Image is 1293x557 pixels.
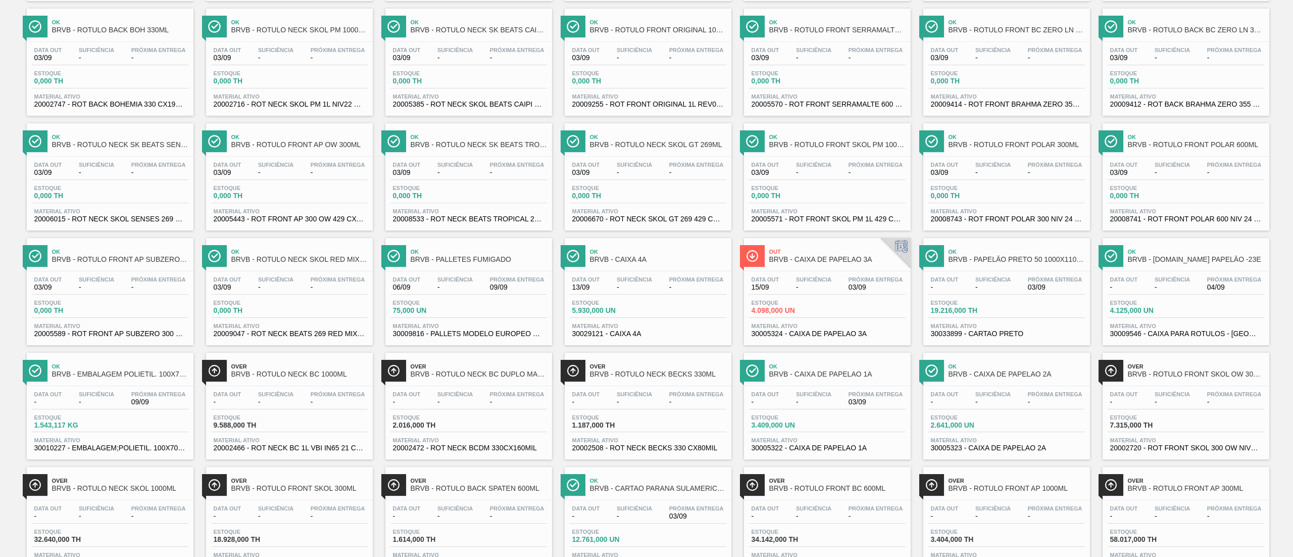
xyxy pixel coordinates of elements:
span: Material ativo [931,94,1082,100]
span: BRVB - RÓTULO FRONT POLAR 300ML [949,141,1085,149]
span: Suficiência [975,47,1011,53]
img: Ícone [208,250,221,262]
span: - [311,54,365,62]
span: Estoque [931,70,1002,76]
span: Próxima Entrega [490,47,544,53]
span: Ok [769,134,906,140]
span: Material ativo [34,94,186,100]
span: - [1155,54,1190,62]
a: ÍconeOkBRVB - PAPELÃO PRETO 50 1000X1100MMData out-Suficiência-Próxima Entrega03/09Estoque19.216,... [916,230,1095,345]
span: 03/09 [214,54,241,62]
span: Estoque [572,300,643,306]
span: BRVB - RÓTULO NECK SK BEATS SENSES LN 269ML [52,141,188,149]
span: 0,000 TH [34,77,105,85]
span: Suficiência [258,162,293,168]
span: Suficiência [437,276,473,283]
span: 75,000 UN [393,307,464,314]
span: 20005443 - ROT FRONT AP 300 OW 429 CX96MIL [214,215,365,223]
span: Suficiência [79,47,114,53]
span: Data out [393,47,421,53]
img: Ícone [567,135,579,148]
span: - [796,54,831,62]
span: 20008533 - ROT NECK BEATS TROPICAL 269 CX72MIL [393,215,544,223]
span: 20009047 - ROT NECK BEATS 269 RED MIX CX72MIL [214,330,365,338]
span: 30033899 - CARTAO PRETO [931,330,1082,338]
span: Ok [52,19,188,25]
a: ÍconeOverBRVB - RÓTULO NECK BC DUPLO MALTE 330MLData out-Suficiência-Próxima Entrega-Estoque2.016... [378,345,557,460]
span: 20002747 - ROT BACK BOHEMIA 330 CX192MIL [34,101,186,108]
a: ÍconeOkBRVB - RÓTULO NECK SKOL RED MIX 269MLData out03/09Suficiência-Próxima Entrega-Estoque0,000... [198,230,378,345]
span: Data out [214,276,241,283]
span: - [490,169,544,176]
span: Próxima Entrega [311,162,365,168]
img: Ícone [746,20,759,33]
span: Estoque [572,185,643,191]
span: Data out [34,276,62,283]
span: Material ativo [393,94,544,100]
span: Data out [34,47,62,53]
span: 5.930,000 UN [572,307,643,314]
span: Suficiência [1155,276,1190,283]
a: ÍconeOkBRVB - RÓTULO NECK SKOL PM 1000MLData out03/09Suficiência-Próxima Entrega-Estoque0,000 THM... [198,1,378,116]
img: Ícone [29,20,41,33]
span: 03/09 [572,169,600,176]
span: Data out [393,162,421,168]
img: Ícone [387,250,400,262]
span: Suficiência [437,47,473,53]
span: Material ativo [931,323,1082,329]
span: Data out [931,47,959,53]
span: Material ativo [34,323,186,329]
a: ÍconeOkBRVB - RÓTULO FRONT SKOL PM 1000MLData out03/09Suficiência-Próxima Entrega-Estoque0,000 TH... [736,116,916,230]
span: - [258,169,293,176]
a: ÍconeOkBRVB - RÓTULO FRONT ORIGINAL 1000MLData out03/09Suficiência-Próxima Entrega-Estoque0,000 T... [557,1,736,116]
span: - [617,169,652,176]
a: ÍconeOkBRVB - EMBALAGEM POLIETIL. 100X70X006Data out-Suficiência-Próxima Entrega09/09Estoque1.543... [19,345,198,460]
span: Estoque [393,300,464,306]
span: - [669,169,724,176]
img: Ícone [29,250,41,262]
span: 03/09 [1110,54,1138,62]
span: Próxima Entrega [311,276,365,283]
span: Ok [949,134,1085,140]
span: 0,000 TH [752,192,822,200]
span: - [131,54,186,62]
span: BRVB - RÓTULO FRONT AP SUBZERO 300ML [52,256,188,263]
span: 20008741 - ROT FRONT POLAR 600 NIV 24 CX48MIL [1110,215,1262,223]
span: - [437,54,473,62]
span: - [311,284,365,291]
span: Próxima Entrega [1207,47,1262,53]
span: Suficiência [258,276,293,283]
span: BRVB - RÓTULO BACK BC ZERO LN 355ML [1128,26,1264,34]
span: BRVB - RÓTULO FRONT SKOL PM 1000ML [769,141,906,149]
span: - [131,169,186,176]
span: - [437,169,473,176]
span: Material ativo [34,208,186,214]
span: Suficiência [1155,47,1190,53]
span: 0,000 TH [572,77,643,85]
span: BRVB - CAIXA DE PAPELAO 3A [769,256,906,263]
span: 0,000 TH [572,192,643,200]
span: Data out [214,47,241,53]
span: Data out [752,162,779,168]
span: Material ativo [214,323,365,329]
span: Material ativo [572,208,724,214]
span: - [669,54,724,62]
span: - [931,284,959,291]
span: - [1028,54,1082,62]
a: ÍconeOkBRVB - CAIXA DE PAPELAO 1AData out-Suficiência-Próxima Entrega03/09Estoque3.409,000 UNMate... [736,345,916,460]
span: Estoque [393,70,464,76]
span: - [258,284,293,291]
img: Ícone [1105,135,1117,148]
span: 30009546 - CAIXA PARA ROTULOS - ARGENTINA [1110,330,1262,338]
span: Data out [214,162,241,168]
span: BRVB - PALLETES FUMIGADO [411,256,547,263]
span: Estoque [34,185,105,191]
span: Próxima Entrega [131,162,186,168]
a: ÍconeOutBRVB - CAIXA DE PAPELAO 3AData out15/09Suficiência-Próxima Entrega03/09Estoque4.098,000 U... [736,230,916,345]
span: Data out [572,162,600,168]
span: 0,000 TH [1110,77,1181,85]
span: Estoque [752,185,822,191]
span: Material ativo [752,323,903,329]
img: Ícone [925,20,938,33]
span: Ok [1128,19,1264,25]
